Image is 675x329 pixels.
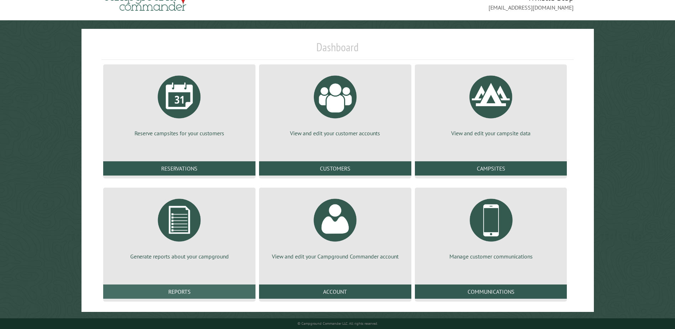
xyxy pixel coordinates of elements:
a: Account [259,284,411,299]
a: Communications [415,284,567,299]
a: Reservations [103,161,255,176]
a: View and edit your Campground Commander account [268,193,403,260]
h1: Dashboard [101,40,573,60]
small: © Campground Commander LLC. All rights reserved. [297,321,378,326]
p: View and edit your customer accounts [268,129,403,137]
p: Generate reports about your campground [112,252,247,260]
a: Campsites [415,161,567,176]
a: Generate reports about your campground [112,193,247,260]
p: Manage customer communications [423,252,559,260]
a: Reports [103,284,255,299]
a: Manage customer communications [423,193,559,260]
a: Customers [259,161,411,176]
p: Reserve campsites for your customers [112,129,247,137]
p: View and edit your Campground Commander account [268,252,403,260]
a: Reserve campsites for your customers [112,70,247,137]
p: View and edit your campsite data [423,129,559,137]
a: View and edit your campsite data [423,70,559,137]
a: View and edit your customer accounts [268,70,403,137]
